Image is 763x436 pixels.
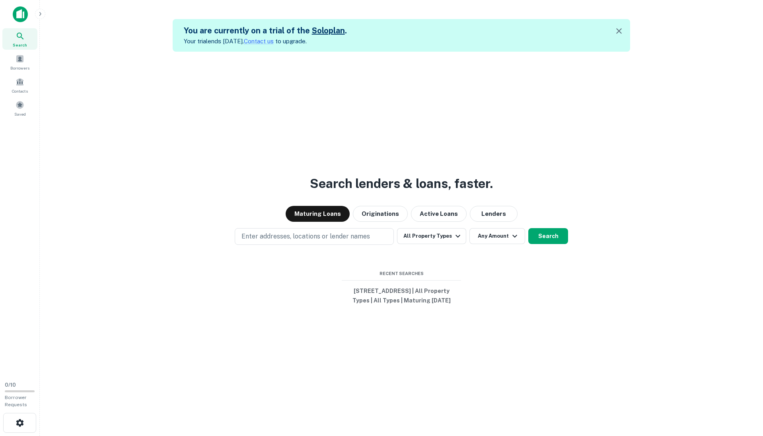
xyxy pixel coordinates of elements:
[10,65,29,71] span: Borrowers
[2,28,37,50] a: Search
[528,228,568,244] button: Search
[2,97,37,119] a: Saved
[397,228,466,244] button: All Property Types
[469,228,525,244] button: Any Amount
[184,37,347,46] p: Your trial ends [DATE]. to upgrade.
[470,206,518,222] button: Lenders
[342,270,461,277] span: Recent Searches
[310,174,493,193] h3: Search lenders & loans, faster.
[5,382,16,388] span: 0 / 10
[12,88,28,94] span: Contacts
[286,206,350,222] button: Maturing Loans
[13,42,27,48] span: Search
[723,347,763,385] iframe: Chat Widget
[2,74,37,96] a: Contacts
[2,51,37,73] a: Borrowers
[13,6,28,22] img: capitalize-icon.png
[342,284,461,308] button: [STREET_ADDRESS] | All Property Types | All Types | Maturing [DATE]
[312,26,345,35] a: Soloplan
[14,111,26,117] span: Saved
[241,232,370,241] p: Enter addresses, locations or lender names
[5,395,27,407] span: Borrower Requests
[184,25,347,37] h5: You are currently on a trial of the .
[235,228,394,245] button: Enter addresses, locations or lender names
[411,206,467,222] button: Active Loans
[244,38,274,45] a: Contact us
[353,206,408,222] button: Originations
